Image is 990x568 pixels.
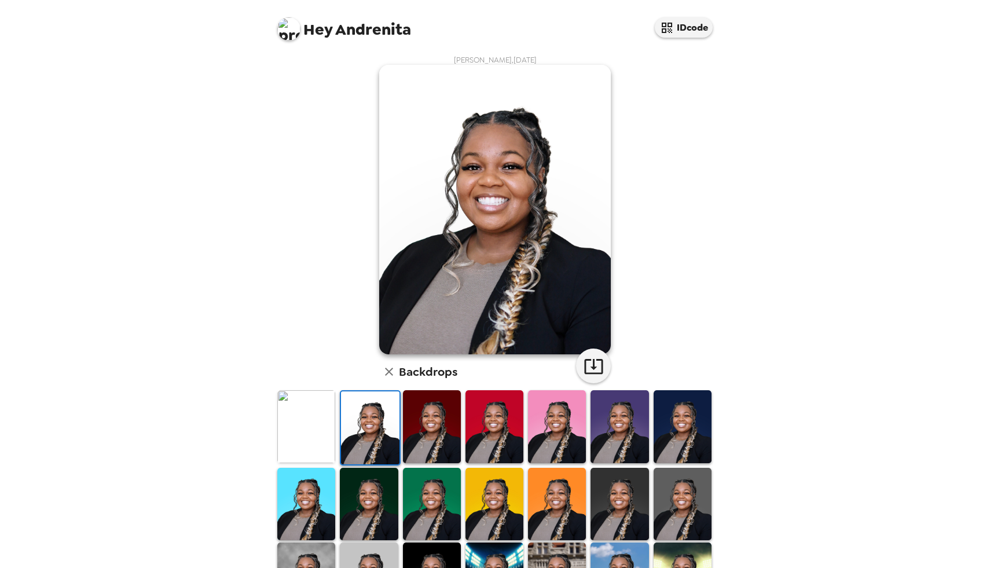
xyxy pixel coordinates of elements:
span: Andrenita [277,12,411,38]
span: [PERSON_NAME] , [DATE] [454,55,537,65]
h6: Backdrops [399,362,457,381]
img: user [379,65,611,354]
img: profile pic [277,17,300,41]
img: Original [277,390,335,463]
button: IDcode [655,17,713,38]
span: Hey [303,19,332,40]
